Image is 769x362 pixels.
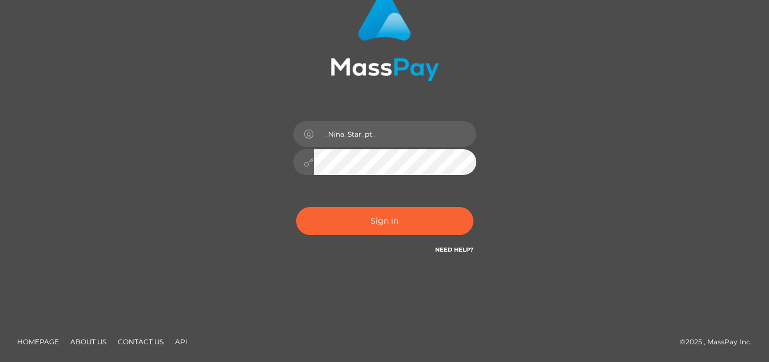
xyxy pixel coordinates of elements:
[296,207,473,235] button: Sign in
[680,336,760,348] div: © 2025 , MassPay Inc.
[13,333,63,351] a: Homepage
[170,333,192,351] a: API
[113,333,168,351] a: Contact Us
[435,246,473,253] a: Need Help?
[314,121,476,147] input: Username...
[66,333,111,351] a: About Us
